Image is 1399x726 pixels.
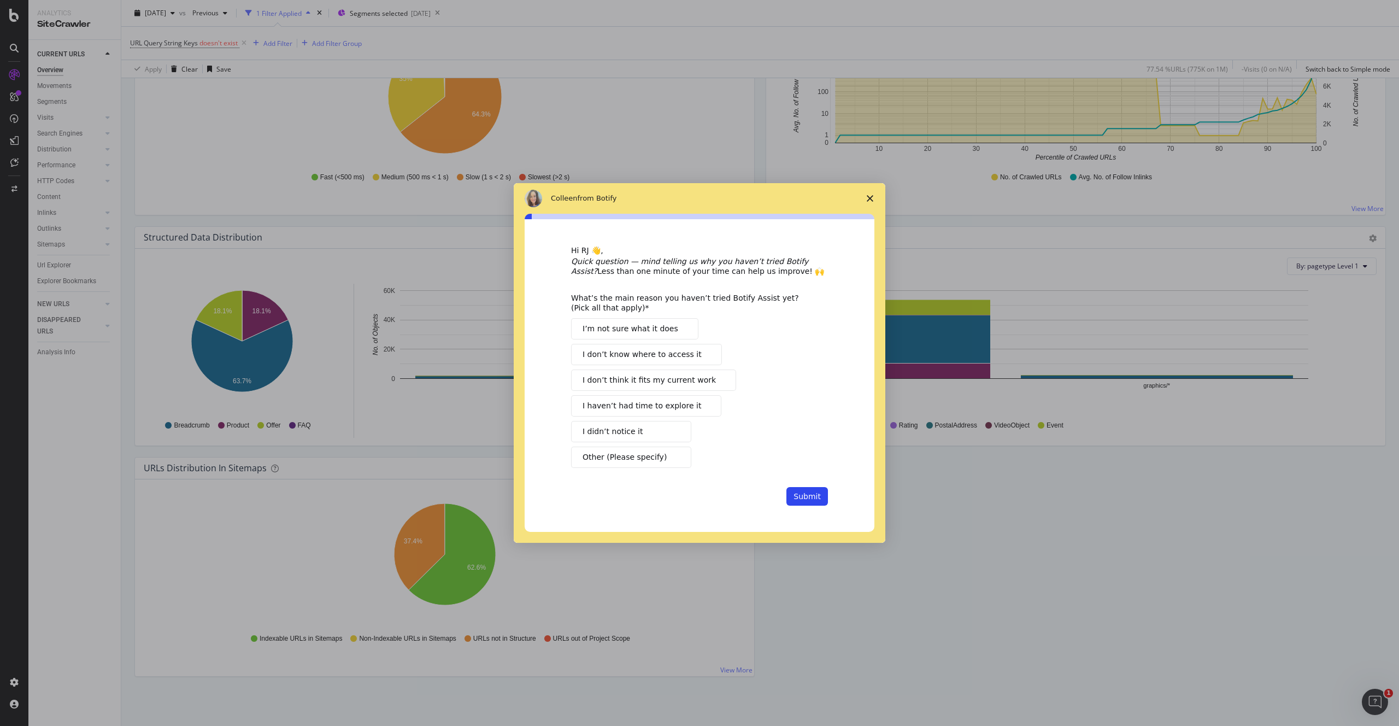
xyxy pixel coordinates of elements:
div: Less than one minute of your time can help us improve! 🙌 [571,256,828,276]
div: What’s the main reason you haven’t tried Botify Assist yet? (Pick all that apply) [571,293,812,313]
span: I’m not sure what it does [583,323,678,335]
div: Hi RJ 👋, [571,245,828,256]
button: Other (Please specify) [571,447,691,468]
i: Quick question — mind telling us why you haven’t tried Botify Assist? [571,257,808,276]
button: I’m not sure what it does [571,318,698,339]
button: Submit [786,487,828,506]
span: I haven’t had time to explore it [583,400,701,412]
span: I don’t know where to access it [583,349,702,360]
span: I don’t think it fits my current work [583,374,716,386]
span: Colleen [551,194,578,202]
img: Profile image for Colleen [525,190,542,207]
span: Close survey [855,183,885,214]
button: I didn’t notice it [571,421,691,442]
span: Other (Please specify) [583,452,667,463]
button: I haven’t had time to explore it [571,395,721,417]
button: I don’t think it fits my current work [571,370,736,391]
span: from Botify [578,194,617,202]
span: I didn’t notice it [583,426,643,437]
button: I don’t know where to access it [571,344,722,365]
